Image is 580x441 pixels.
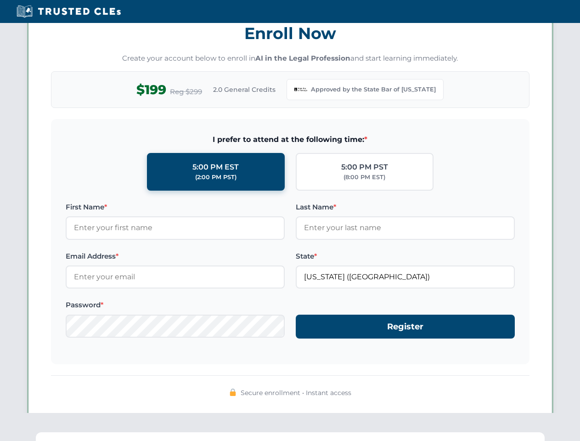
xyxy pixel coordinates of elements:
[294,83,307,96] img: Georgia Bar
[213,85,276,95] span: 2.0 General Credits
[296,251,515,262] label: State
[192,161,239,173] div: 5:00 PM EST
[51,19,529,48] h3: Enroll Now
[66,216,285,239] input: Enter your first name
[311,85,436,94] span: Approved by the State Bar of [US_STATE]
[195,173,237,182] div: (2:00 PM PST)
[66,251,285,262] label: Email Address
[341,161,388,173] div: 5:00 PM PST
[66,202,285,213] label: First Name
[66,266,285,288] input: Enter your email
[229,389,237,396] img: 🔒
[66,300,285,311] label: Password
[296,216,515,239] input: Enter your last name
[51,53,529,64] p: Create your account below to enroll in and start learning immediately.
[241,388,351,398] span: Secure enrollment • Instant access
[296,315,515,339] button: Register
[255,54,350,62] strong: AI in the Legal Profession
[170,86,202,97] span: Reg $299
[14,5,124,18] img: Trusted CLEs
[296,202,515,213] label: Last Name
[66,134,515,146] span: I prefer to attend at the following time:
[343,173,385,182] div: (8:00 PM EST)
[296,266,515,288] input: Georgia (GA)
[136,79,166,100] span: $199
